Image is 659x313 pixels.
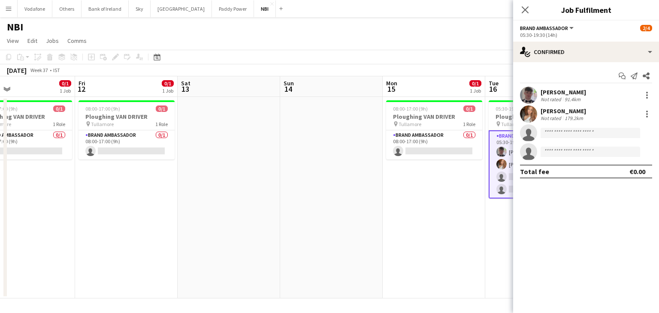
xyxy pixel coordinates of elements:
[489,100,585,199] app-job-card: 05:30-19:30 (14h)2/4Ploughing Championships Tullamore1 RoleBrand Ambassador6I2A2/405:30-19:30 (14...
[254,0,276,17] button: NBI
[463,121,475,127] span: 1 Role
[282,84,294,94] span: 14
[181,79,190,87] span: Sat
[496,105,533,112] span: 05:30-19:30 (14h)
[541,107,586,115] div: [PERSON_NAME]
[513,4,659,15] h3: Job Fulfilment
[46,37,59,45] span: Jobs
[7,37,19,45] span: View
[541,88,586,96] div: [PERSON_NAME]
[7,21,23,33] h1: NBI
[79,113,175,120] h3: Ploughing VAN DRIVER
[393,105,428,112] span: 08:00-17:00 (9h)
[27,37,37,45] span: Edit
[82,0,129,17] button: Bank of Ireland
[79,130,175,160] app-card-role: Brand Ambassador0/108:00-17:00 (9h)
[162,87,173,94] div: 1 Job
[386,100,482,160] app-job-card: 08:00-17:00 (9h)0/1Ploughing VAN DRIVER Tullamore1 RoleBrand Ambassador0/108:00-17:00 (9h)
[520,32,652,38] div: 05:30-19:30 (14h)
[541,96,563,102] div: Not rated
[284,79,294,87] span: Sun
[520,25,575,31] button: Brand Ambassador
[501,121,524,127] span: Tullamore
[18,0,52,17] button: Vodafone
[212,0,254,17] button: Paddy Power
[28,67,50,73] span: Week 37
[513,42,659,62] div: Confirmed
[59,80,71,87] span: 0/1
[42,35,62,46] a: Jobs
[155,121,168,127] span: 1 Role
[470,87,481,94] div: 1 Job
[489,113,585,120] h3: Ploughing Championships
[180,84,190,94] span: 13
[520,167,549,176] div: Total fee
[91,121,114,127] span: Tullamore
[463,105,475,112] span: 0/1
[520,25,568,31] span: Brand Ambassador
[385,84,397,94] span: 15
[24,35,41,46] a: Edit
[151,0,212,17] button: [GEOGRAPHIC_DATA]
[399,121,421,127] span: Tullamore
[79,79,85,87] span: Fri
[541,115,563,121] div: Not rated
[162,80,174,87] span: 0/1
[640,25,652,31] span: 2/4
[489,130,585,199] app-card-role: Brand Ambassador6I2A2/405:30-19:30 (14h)[PERSON_NAME][PERSON_NAME]
[129,0,151,17] button: Sky
[77,84,85,94] span: 12
[64,35,90,46] a: Comms
[386,130,482,160] app-card-role: Brand Ambassador0/108:00-17:00 (9h)
[53,121,65,127] span: 1 Role
[53,67,60,73] div: IST
[469,80,481,87] span: 0/1
[3,35,22,46] a: View
[156,105,168,112] span: 0/1
[67,37,87,45] span: Comms
[7,66,27,75] div: [DATE]
[53,105,65,112] span: 0/1
[386,79,397,87] span: Mon
[386,113,482,120] h3: Ploughing VAN DRIVER
[563,115,585,121] div: 179.2km
[60,87,71,94] div: 1 Job
[52,0,82,17] button: Others
[489,79,499,87] span: Tue
[563,96,582,102] div: 91.4km
[487,84,499,94] span: 16
[629,167,645,176] div: €0.00
[85,105,120,112] span: 08:00-17:00 (9h)
[79,100,175,160] app-job-card: 08:00-17:00 (9h)0/1Ploughing VAN DRIVER Tullamore1 RoleBrand Ambassador0/108:00-17:00 (9h)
